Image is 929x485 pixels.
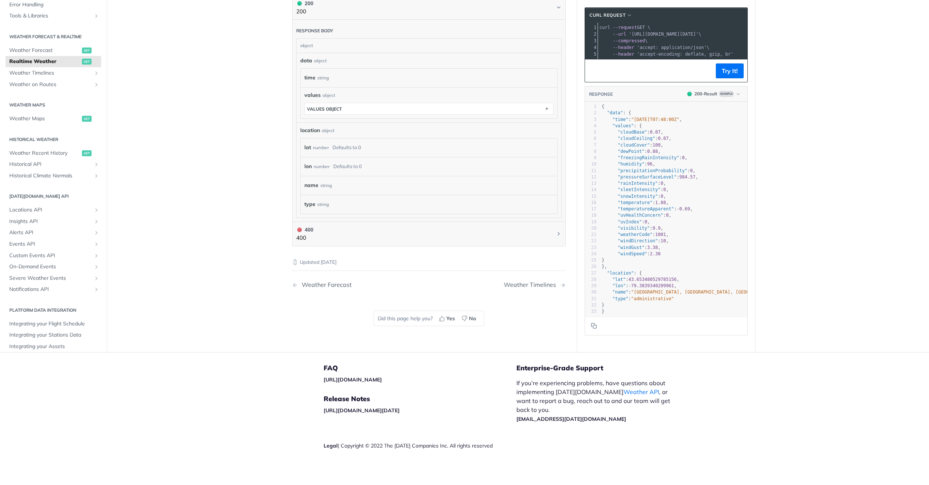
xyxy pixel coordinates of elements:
span: 79.3839340209961 [631,283,674,288]
p: 400 [296,234,313,242]
span: 9.9 [652,226,661,231]
button: Show subpages for Historical API [93,162,99,168]
a: Legal [324,442,338,449]
div: 31 [585,296,596,302]
a: Severe Weather EventsShow subpages for Severe Weather Events [6,273,101,284]
div: 5 [585,51,598,58]
span: --url [613,32,626,37]
span: } [602,302,604,308]
span: 984.57 [680,174,695,180]
a: Events APIShow subpages for Events API [6,239,101,250]
span: : , [602,142,663,148]
a: Weather on RoutesShow subpages for Weather on Routes [6,79,101,90]
div: 7 [585,142,596,148]
span: "values" [612,123,634,128]
div: 2 [585,31,598,37]
span: Custom Events API [9,252,92,259]
span: Historical API [9,161,92,168]
span: \ [599,45,709,50]
span: "data" [607,110,623,115]
span: { [602,104,604,109]
h2: [DATE][DOMAIN_NAME] API [6,193,101,200]
span: get [82,59,92,65]
a: Alerts APIShow subpages for Alerts API [6,227,101,239]
span: : { [602,123,642,128]
span: On-Demand Events [9,263,92,271]
a: Next Page: Weather Timelines [504,281,566,288]
div: 5 [585,129,596,135]
button: Show subpages for Notifications API [93,287,99,293]
span: 2.38 [650,251,661,256]
span: "uvHealthConcern" [618,213,663,218]
button: Yes [436,313,459,324]
span: : [602,251,661,256]
label: time [304,72,315,83]
div: object [314,58,327,64]
div: 15 [585,193,596,200]
button: Show subpages for Events API [93,241,99,247]
div: object [322,127,334,134]
span: : , [602,161,655,167]
span: "name" [612,289,628,295]
div: 9 [585,155,596,161]
span: : , [602,226,663,231]
button: Try It! [716,63,744,78]
span: : , [602,181,666,186]
span: "time" [612,117,628,122]
button: Show subpages for Custom Events API [93,253,99,259]
a: [EMAIL_ADDRESS][DATE][DOMAIN_NAME] [516,416,626,422]
h2: Weather Maps [6,102,101,108]
span: "visibility" [618,226,650,231]
div: 4 [585,44,598,51]
span: "weatherCode" [618,232,652,237]
span: 0.69 [680,206,690,212]
span: "cloudCeiling" [618,136,655,141]
span: "type" [612,296,628,301]
a: Tools & LibrariesShow subpages for Tools & Libraries [6,11,101,22]
span: 200 [687,92,692,96]
span: : , [602,187,669,192]
div: 17 [585,206,596,212]
span: 100 [652,142,661,148]
div: 4 [585,123,596,129]
span: 96 [647,161,652,167]
button: 400 400400 [296,226,562,242]
div: 3 [585,117,596,123]
span: Error Handling [9,1,99,9]
div: 14 [585,187,596,193]
span: Weather on Routes [9,81,92,88]
div: string [317,199,329,210]
span: "cloudCover" [618,142,650,148]
label: type [304,199,315,210]
a: Integrating your Stations Data [6,330,101,341]
button: values object [305,103,553,114]
span: : , [602,219,650,225]
span: Weather Forecast [9,47,80,54]
nav: Pagination Controls [292,274,566,296]
span: "cloudBase" [618,130,647,135]
span: "pressureSurfaceLevel" [618,174,677,180]
span: "lat" [612,277,626,282]
span: Realtime Weather [9,58,80,66]
button: No [459,313,480,324]
div: | Copyright © 2022 The [DATE] Companies Inc. All rights reserved [324,442,516,449]
span: \ [599,38,648,43]
div: 200 - Result [694,91,717,97]
span: : , [602,238,669,243]
span: "dewPoint" [618,149,644,154]
button: Show subpages for Severe Weather Events [93,275,99,281]
button: RESPONSE [589,91,613,98]
div: Defaults to 0 [333,161,362,172]
button: Show subpages for Insights API [93,219,99,225]
span: "[GEOGRAPHIC_DATA], [GEOGRAPHIC_DATA], [GEOGRAPHIC_DATA], [GEOGRAPHIC_DATA], [GEOGRAPHIC_DATA]" [631,289,886,295]
span: : , [602,155,687,160]
svg: Chevron [556,231,562,237]
a: Weather TimelinesShow subpages for Weather Timelines [6,68,101,79]
span: : , [602,245,661,250]
span: : , [602,232,669,237]
div: string [317,72,329,83]
button: Copy to clipboard [589,65,599,76]
div: Weather Forecast [298,281,352,288]
span: 0 [645,219,647,225]
button: Show subpages for Locations API [93,207,99,213]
